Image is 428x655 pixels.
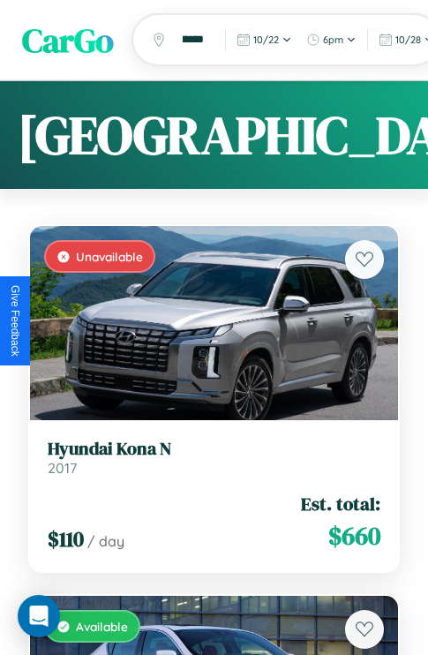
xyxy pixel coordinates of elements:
[87,532,124,550] span: / day
[395,34,421,46] span: 10 / 28
[18,595,60,637] div: Open Intercom Messenger
[9,285,21,357] div: Give Feedback
[301,491,380,516] span: Est. total:
[328,518,380,553] span: $ 660
[76,249,143,264] span: Unavailable
[22,17,114,64] span: CarGo
[253,34,279,46] span: 10 / 22
[48,524,84,553] span: $ 110
[301,29,362,50] button: 6pm
[48,459,77,477] span: 2017
[323,34,343,46] span: 6pm
[48,438,380,477] a: Hyundai Kona N2017
[48,438,380,459] h3: Hyundai Kona N
[231,29,297,50] button: 10/22
[76,619,128,634] span: Available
